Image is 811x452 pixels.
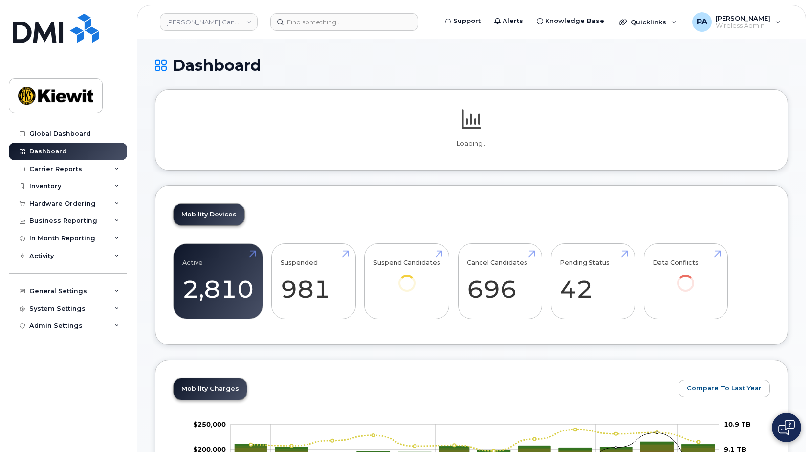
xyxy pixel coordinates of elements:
[155,57,788,74] h1: Dashboard
[182,249,254,314] a: Active 2,810
[724,420,751,428] tspan: 10.9 TB
[653,249,719,305] a: Data Conflicts
[679,380,770,397] button: Compare To Last Year
[467,249,533,314] a: Cancel Candidates 696
[174,378,247,400] a: Mobility Charges
[193,420,226,428] g: $0
[560,249,626,314] a: Pending Status 42
[193,420,226,428] tspan: $250,000
[373,249,440,305] a: Suspend Candidates
[778,420,795,435] img: Open chat
[173,139,770,148] p: Loading...
[174,204,244,225] a: Mobility Devices
[281,249,347,314] a: Suspended 981
[687,384,762,393] span: Compare To Last Year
